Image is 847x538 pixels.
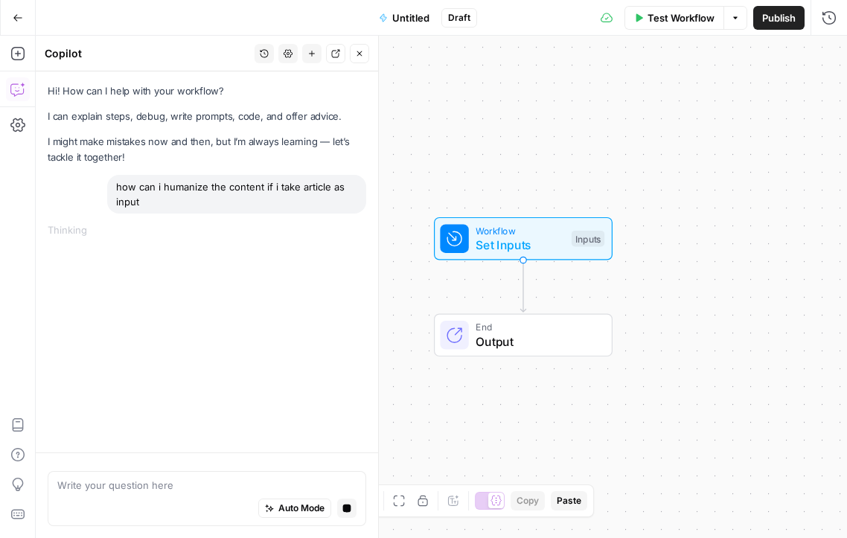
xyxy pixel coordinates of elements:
[511,491,545,510] button: Copy
[557,494,581,507] span: Paste
[48,134,366,165] p: I might make mistakes now and then, but I’m always learning — let’s tackle it together!
[370,6,438,30] button: Untitled
[385,217,662,260] div: WorkflowSet InputsInputs
[762,10,796,25] span: Publish
[278,502,325,515] span: Auto Mode
[476,320,597,334] span: End
[48,109,366,124] p: I can explain steps, debug, write prompts, code, and offer advice.
[107,175,366,214] div: how can i humanize the content if i take article as input
[572,231,604,247] div: Inputs
[48,222,366,237] div: Thinking
[517,494,539,507] span: Copy
[258,499,331,518] button: Auto Mode
[45,46,250,61] div: Copilot
[624,6,723,30] button: Test Workflow
[551,491,587,510] button: Paste
[385,314,662,357] div: EndOutput
[753,6,805,30] button: Publish
[476,223,564,237] span: Workflow
[476,236,564,254] span: Set Inputs
[448,11,470,25] span: Draft
[648,10,715,25] span: Test Workflow
[392,10,429,25] span: Untitled
[476,333,597,350] span: Output
[48,83,366,99] p: Hi! How can I help with your workflow?
[87,222,96,237] div: ...
[520,260,525,313] g: Edge from start to end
